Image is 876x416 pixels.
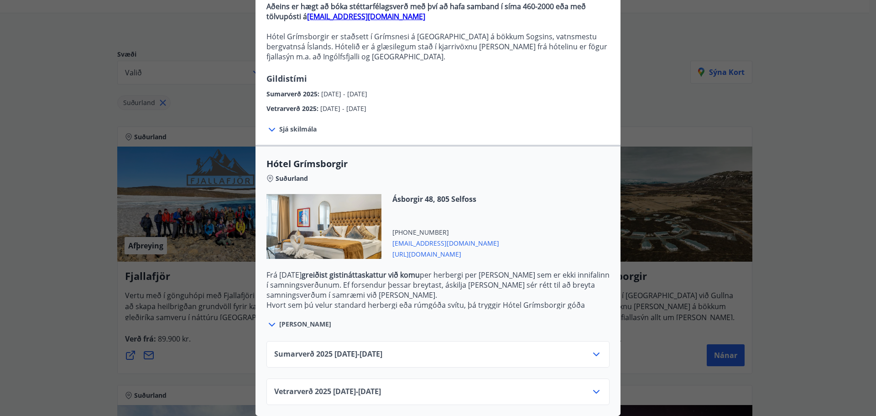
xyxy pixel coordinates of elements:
[266,32,610,62] p: Hótel Grímsborgir er staðsett í Grímsnesi á [GEOGRAPHIC_DATA] á bökkum Sogsins, vatnsmestu bergva...
[320,104,366,113] span: [DATE] - [DATE]
[266,1,586,21] strong: Aðeins er hægt að bóka stéttarfélagsverð með því að hafa samband í síma 460-2000 eða með tölvupós...
[302,270,420,280] strong: greiðist gistináttaskattur við komu
[276,174,308,183] span: Suðurland
[266,73,307,84] span: Gildistími
[279,125,317,134] span: Sjá skilmála
[392,248,499,259] span: [URL][DOMAIN_NAME]
[392,194,499,204] span: Ásborgir 48, 805 Selfoss
[266,300,610,320] p: Hvort sem þú velur standard herbergi eða rúmgóða svítu, þá tryggir Hótel Grímsborgir góða upplifu...
[266,90,321,98] span: Sumarverð 2025 :
[266,104,320,113] span: Vetrarverð 2025 :
[266,158,610,170] span: Hótel Grímsborgir
[307,11,425,21] a: [EMAIL_ADDRESS][DOMAIN_NAME]
[266,270,610,300] p: Frá [DATE] per herbergi per [PERSON_NAME] sem er ekki innifalinn í samningsverðunum. Ef forsendur...
[321,90,367,98] span: [DATE] - [DATE]
[392,237,499,248] span: [EMAIL_ADDRESS][DOMAIN_NAME]
[392,228,499,237] span: [PHONE_NUMBER]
